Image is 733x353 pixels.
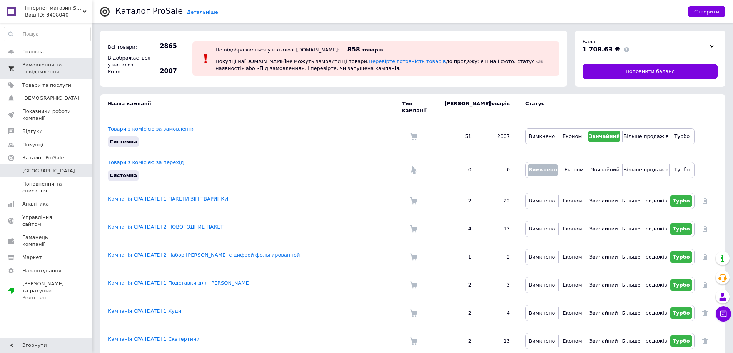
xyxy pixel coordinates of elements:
[622,338,667,344] span: Більше продажів
[671,164,692,176] button: Турбо
[437,215,479,243] td: 4
[702,310,708,316] a: Видалити
[702,198,708,204] a: Видалити
[22,280,71,302] span: [PERSON_NAME] та рахунки
[437,94,479,120] td: [PERSON_NAME]
[22,61,71,75] span: Замовлення та повідомлення
[673,338,690,344] span: Турбо
[622,310,667,316] span: Більше продажів
[22,48,44,55] span: Головна
[622,254,667,260] span: Більше продажів
[437,187,479,215] td: 2
[529,226,555,232] span: Вимкнено
[670,195,692,207] button: Турбо
[563,133,582,139] span: Економ
[674,167,690,172] span: Турбо
[110,172,137,178] span: Системна
[702,338,708,344] a: Видалити
[528,195,556,207] button: Вимкнено
[528,307,556,319] button: Вимкнено
[402,94,437,120] td: Тип кампанії
[108,336,200,342] a: Кампанія CPA [DATE] 1 Скатертини
[588,279,619,291] button: Звичайний
[528,223,556,235] button: Вимкнено
[106,53,148,78] div: Відображається у каталозі Prom:
[591,167,619,172] span: Звичайний
[106,42,148,53] div: Всі товари:
[673,198,690,204] span: Турбо
[437,299,479,327] td: 2
[22,154,64,161] span: Каталог ProSale
[479,215,518,243] td: 13
[564,167,584,172] span: Економ
[108,159,184,165] a: Товари з комісією за перехід
[588,223,619,235] button: Звичайний
[410,166,417,174] img: Комісія за перехід
[22,214,71,228] span: Управління сайтом
[563,282,582,288] span: Економ
[583,46,620,53] span: 1 708.63 ₴
[410,309,417,317] img: Комісія за замовлення
[588,307,619,319] button: Звичайний
[369,58,446,64] a: Перевірте готовність товарів
[702,226,708,232] a: Видалити
[22,267,62,274] span: Налаштування
[670,223,692,235] button: Турбо
[479,187,518,215] td: 22
[563,226,582,232] span: Економ
[590,164,620,176] button: Звичайний
[479,153,518,187] td: 0
[529,198,555,204] span: Вимкнено
[563,198,582,204] span: Економ
[702,282,708,288] a: Видалити
[623,279,666,291] button: Більше продажів
[22,167,75,174] span: [GEOGRAPHIC_DATA]
[108,252,300,258] a: Кампанія CPA [DATE] 2 Набор [PERSON_NAME] с цифрой фольгированной
[588,251,619,263] button: Звичайний
[479,243,518,271] td: 2
[622,226,667,232] span: Більше продажів
[4,27,90,41] input: Пошук
[200,53,212,65] img: :exclamation:
[215,47,340,53] div: Не відображається у каталозі [DOMAIN_NAME]:
[529,310,555,316] span: Вимкнено
[437,120,479,153] td: 51
[528,335,556,347] button: Вимкнено
[479,299,518,327] td: 4
[589,310,618,316] span: Звичайний
[187,9,218,15] a: Детальніше
[672,131,692,142] button: Турбо
[563,338,582,344] span: Економ
[108,126,195,132] a: Товари з комісією за замовлення
[561,195,584,207] button: Економ
[626,68,675,75] span: Поповнити баланс
[561,307,584,319] button: Економ
[674,133,690,139] span: Турбо
[22,95,79,102] span: [DEMOGRAPHIC_DATA]
[22,82,71,89] span: Товари та послуги
[622,282,667,288] span: Більше продажів
[563,310,582,316] span: Економ
[410,197,417,205] img: Комісія за замовлення
[588,335,619,347] button: Звичайний
[561,223,584,235] button: Економ
[479,94,518,120] td: Товарів
[518,94,695,120] td: Статус
[22,294,71,301] div: Prom топ
[100,94,402,120] td: Назва кампанії
[529,338,555,344] span: Вимкнено
[22,108,71,122] span: Показники роботи компанії
[623,335,666,347] button: Більше продажів
[670,307,692,319] button: Турбо
[562,164,586,176] button: Економ
[108,196,228,202] a: Кампанія CPA [DATE] 1 ПАКЕТИ ЗІП ТВАРИНКИ
[25,5,83,12] span: Інтернет магазин SHOP-teremochek
[563,254,582,260] span: Економ
[108,280,251,286] a: Кампанія CPA [DATE] 1 Подставки для [PERSON_NAME]
[694,9,719,15] span: Створити
[623,167,668,172] span: Більше продажів
[410,253,417,261] img: Комісія за замовлення
[22,254,42,261] span: Маркет
[215,58,543,71] span: Покупці на [DOMAIN_NAME] не можуть замовити ці товари. до продажу: є ціна і фото, статус «В наявн...
[528,131,556,142] button: Вимкнено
